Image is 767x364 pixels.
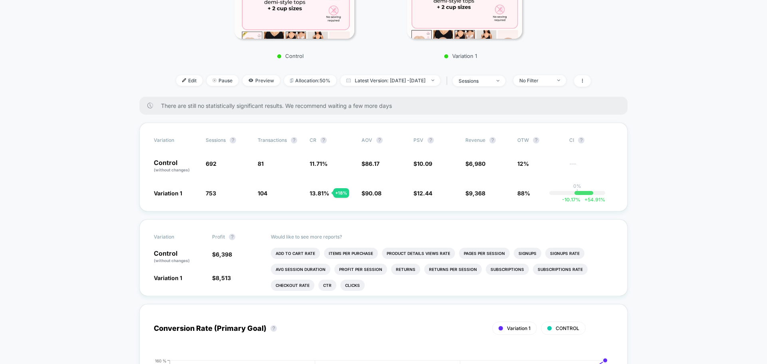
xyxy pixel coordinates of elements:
span: 81 [258,160,264,167]
img: end [213,78,217,82]
span: Transactions [258,137,287,143]
span: Profit [212,234,225,240]
span: There are still no statistically significant results. We recommend waiting a few more days [161,102,612,109]
span: Edit [176,75,203,86]
button: ? [320,137,327,143]
span: CI [569,137,613,143]
span: 12.44 [417,190,432,197]
img: end [497,80,499,82]
div: sessions [459,78,491,84]
button: ? [229,234,235,240]
li: Items Per Purchase [324,248,378,259]
span: 104 [258,190,267,197]
span: Allocation: 50% [284,75,336,86]
p: Control [154,159,198,173]
img: end [431,80,434,81]
span: 8,513 [216,274,231,281]
li: Signups [514,248,541,259]
span: Preview [242,75,280,86]
p: | [576,189,578,195]
span: $ [212,274,231,281]
li: Product Details Views Rate [382,248,455,259]
tspan: 160 % [155,358,167,363]
button: ? [291,137,297,143]
span: 86.17 [365,160,380,167]
li: Signups Rate [545,248,584,259]
span: PSV [413,137,423,143]
span: CONTROL [556,325,579,331]
span: Revenue [465,137,485,143]
span: Latest Version: [DATE] - [DATE] [340,75,440,86]
span: 9,368 [469,190,485,197]
span: $ [212,251,232,258]
span: $ [465,160,485,167]
span: 11.71 % [310,160,328,167]
li: Subscriptions [486,264,529,275]
span: $ [362,160,380,167]
li: Ctr [318,280,336,291]
p: Would like to see more reports? [271,234,614,240]
button: ? [376,137,383,143]
span: 753 [206,190,216,197]
span: $ [413,160,432,167]
li: Add To Cart Rate [271,248,320,259]
button: ? [230,137,236,143]
button: ? [427,137,434,143]
span: AOV [362,137,372,143]
span: $ [413,190,432,197]
span: CR [310,137,316,143]
p: Control [154,250,204,264]
button: ? [489,137,496,143]
p: 0% [573,183,581,189]
span: Sessions [206,137,226,143]
span: Variation 1 [154,274,182,281]
p: Variation 1 [391,53,531,59]
span: 88% [517,190,530,197]
li: Returns [391,264,420,275]
li: Returns Per Session [424,264,482,275]
span: OTW [517,137,561,143]
span: 90.08 [365,190,382,197]
span: $ [362,190,382,197]
div: No Filter [519,78,551,84]
div: + 18 % [333,188,349,198]
img: edit [182,78,186,82]
li: Pages Per Session [459,248,510,259]
span: Pause [207,75,238,86]
li: Subscriptions Rate [533,264,588,275]
span: | [444,75,453,87]
li: Clicks [340,280,365,291]
img: rebalance [290,78,293,83]
span: (without changes) [154,167,190,172]
img: end [557,80,560,81]
li: Checkout Rate [271,280,314,291]
button: ? [270,325,277,332]
span: Variation 1 [507,325,531,331]
span: 692 [206,160,217,167]
span: --- [569,161,613,173]
button: ? [533,137,539,143]
span: 54.91 % [580,197,605,203]
span: + [584,197,588,203]
button: ? [578,137,584,143]
span: 12% [517,160,529,167]
li: Profit Per Session [334,264,387,275]
li: Avg Session Duration [271,264,330,275]
span: 13.81 % [310,190,329,197]
span: (without changes) [154,258,190,263]
span: 10.09 [417,160,432,167]
span: 6,398 [216,251,232,258]
span: Variation [154,137,198,143]
span: -10.17 % [562,197,580,203]
span: Variation [154,234,198,240]
img: calendar [346,78,351,82]
p: Control [221,53,360,59]
span: Variation 1 [154,190,182,197]
span: 6,980 [469,160,485,167]
span: $ [465,190,485,197]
